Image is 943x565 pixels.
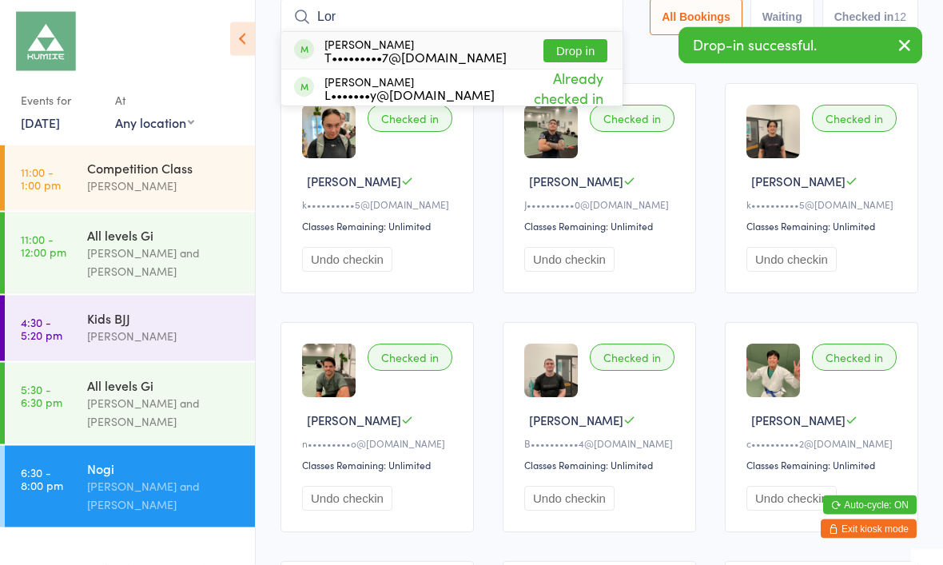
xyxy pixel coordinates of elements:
[821,519,917,539] button: Exit kiosk mode
[21,466,63,491] time: 6:30 - 8:00 pm
[324,76,495,101] div: [PERSON_NAME]
[893,11,906,24] div: 12
[495,65,607,113] span: Already checked in
[812,105,897,133] div: Checked in
[302,437,457,451] div: n•••••••••o@[DOMAIN_NAME]
[5,145,255,211] a: 11:00 -1:00 pmCompetition Class[PERSON_NAME]
[115,87,194,113] div: At
[87,159,241,177] div: Competition Class
[746,487,837,511] button: Undo checkin
[5,213,255,294] a: 11:00 -12:00 pmAll levels Gi[PERSON_NAME] and [PERSON_NAME]
[302,344,356,398] img: image1742606381.png
[21,113,60,131] a: [DATE]
[524,487,615,511] button: Undo checkin
[524,248,615,273] button: Undo checkin
[746,344,800,398] img: image1742369250.png
[543,40,607,63] button: Drop in
[812,344,897,372] div: Checked in
[302,248,392,273] button: Undo checkin
[87,327,241,345] div: [PERSON_NAME]
[746,459,901,472] div: Classes Remaining: Unlimited
[302,198,457,212] div: k••••••••••5@[DOMAIN_NAME]
[302,459,457,472] div: Classes Remaining: Unlimited
[115,113,194,131] div: Any location
[751,412,846,429] span: [PERSON_NAME]
[21,316,62,341] time: 4:30 - 5:20 pm
[590,344,674,372] div: Checked in
[87,394,241,431] div: [PERSON_NAME] and [PERSON_NAME]
[324,38,507,64] div: [PERSON_NAME]
[524,220,679,233] div: Classes Remaining: Unlimited
[87,460,241,477] div: Nogi
[87,477,241,514] div: [PERSON_NAME] and [PERSON_NAME]
[87,309,241,327] div: Kids BJJ
[324,51,507,64] div: T•••••••••7@[DOMAIN_NAME]
[746,198,901,212] div: k••••••••••5@[DOMAIN_NAME]
[21,87,99,113] div: Events for
[21,165,61,191] time: 11:00 - 1:00 pm
[746,248,837,273] button: Undo checkin
[21,383,62,408] time: 5:30 - 6:30 pm
[307,412,401,429] span: [PERSON_NAME]
[529,412,623,429] span: [PERSON_NAME]
[5,446,255,527] a: 6:30 -8:00 pmNogi[PERSON_NAME] and [PERSON_NAME]
[524,459,679,472] div: Classes Remaining: Unlimited
[524,437,679,451] div: B••••••••••4@[DOMAIN_NAME]
[590,105,674,133] div: Checked in
[87,376,241,394] div: All levels Gi
[368,344,452,372] div: Checked in
[368,105,452,133] div: Checked in
[324,89,495,101] div: L•••••••y@[DOMAIN_NAME]
[5,363,255,444] a: 5:30 -6:30 pmAll levels Gi[PERSON_NAME] and [PERSON_NAME]
[524,105,578,159] img: image1730794742.png
[87,244,241,281] div: [PERSON_NAME] and [PERSON_NAME]
[21,233,66,258] time: 11:00 - 12:00 pm
[746,105,800,159] img: image1743497512.png
[87,226,241,244] div: All levels Gi
[5,296,255,361] a: 4:30 -5:20 pmKids BJJ[PERSON_NAME]
[524,198,679,212] div: J••••••••••0@[DOMAIN_NAME]
[746,437,901,451] div: c••••••••••2@[DOMAIN_NAME]
[746,220,901,233] div: Classes Remaining: Unlimited
[302,487,392,511] button: Undo checkin
[529,173,623,190] span: [PERSON_NAME]
[823,495,917,515] button: Auto-cycle: ON
[302,220,457,233] div: Classes Remaining: Unlimited
[678,27,922,64] div: Drop-in successful.
[524,344,578,398] img: image1752135619.png
[307,173,401,190] span: [PERSON_NAME]
[751,173,846,190] span: [PERSON_NAME]
[16,12,76,71] img: Kumite Jiu Jitsu
[87,177,241,195] div: [PERSON_NAME]
[302,105,356,159] img: image1743668573.png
